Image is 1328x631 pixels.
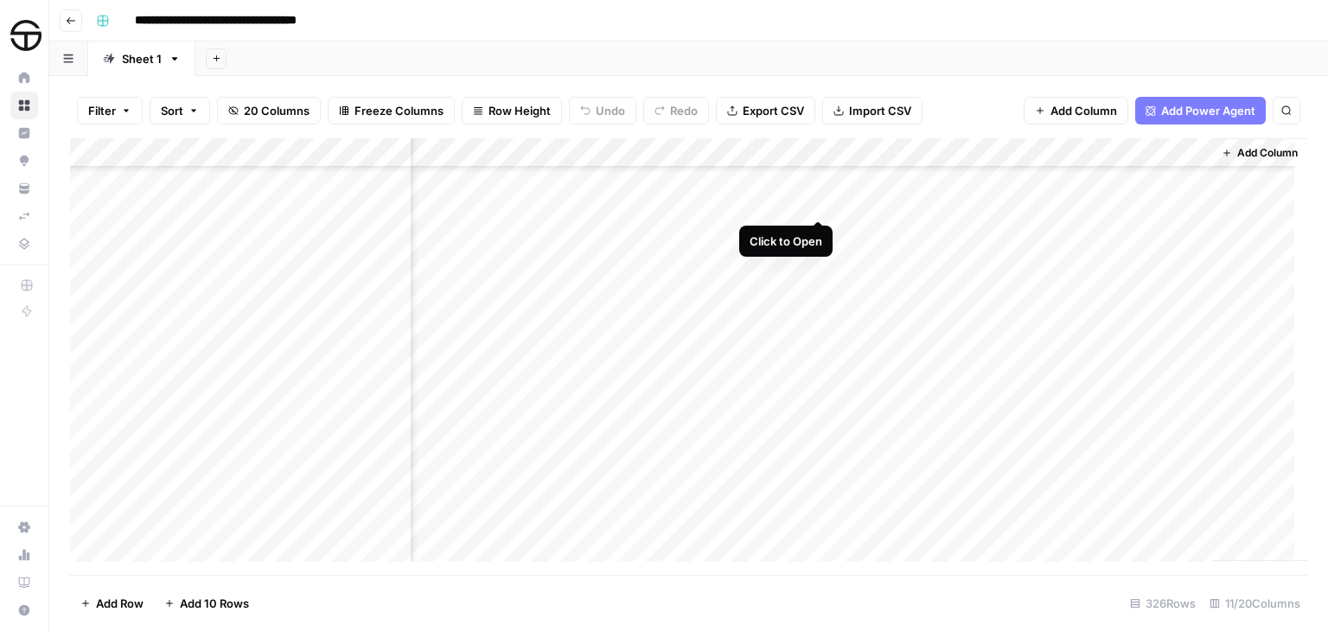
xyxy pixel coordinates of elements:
button: Undo [569,97,636,124]
button: Help + Support [10,596,38,624]
a: Usage [10,541,38,569]
button: Redo [643,97,709,124]
button: Row Height [462,97,562,124]
button: Add Column [1024,97,1128,124]
a: Sheet 1 [88,41,195,76]
button: Sort [150,97,210,124]
a: Your Data [10,175,38,202]
img: SimpleTire Logo [10,20,41,51]
div: Sheet 1 [122,50,162,67]
button: 20 Columns [217,97,321,124]
span: Row Height [488,102,551,119]
button: Freeze Columns [328,97,455,124]
button: Import CSV [822,97,923,124]
div: 11/20 Columns [1203,590,1307,617]
button: Workspace: SimpleTire [10,14,38,57]
div: 326 Rows [1123,590,1203,617]
a: Learning Hub [10,569,38,596]
span: Export CSV [743,102,804,119]
span: Add Power Agent [1161,102,1255,119]
span: Import CSV [849,102,911,119]
a: Data Library [10,230,38,258]
span: 20 Columns [244,102,310,119]
span: Redo [670,102,698,119]
a: Insights [10,119,38,147]
a: Home [10,64,38,92]
button: Add Column [1215,142,1305,164]
span: Sort [161,102,183,119]
button: Filter [77,97,143,124]
span: Freeze Columns [354,102,444,119]
span: Add Column [1237,145,1298,161]
a: Browse [10,92,38,119]
span: Add Row [96,595,144,612]
div: Click to Open [750,233,822,250]
a: Opportunities [10,147,38,175]
span: Filter [88,102,116,119]
button: Add 10 Rows [154,590,259,617]
span: Add Column [1050,102,1117,119]
a: Settings [10,513,38,541]
button: Add Row [70,590,154,617]
button: Add Power Agent [1135,97,1266,124]
button: Export CSV [716,97,815,124]
a: Syncs [10,202,38,230]
span: Add 10 Rows [180,595,249,612]
span: Undo [596,102,625,119]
